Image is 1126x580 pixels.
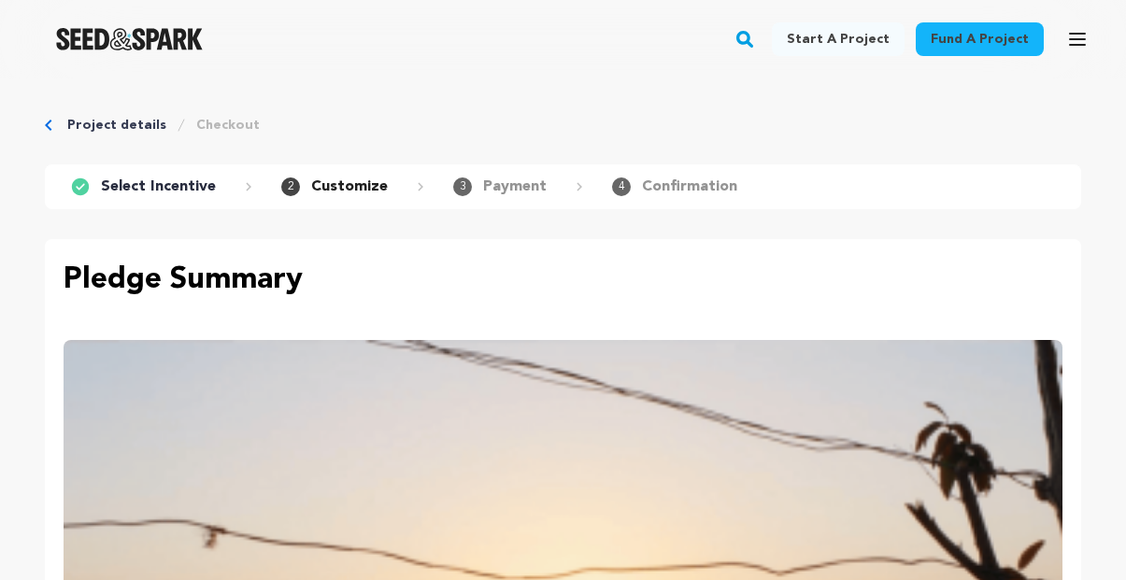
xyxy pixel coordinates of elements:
p: Payment [483,176,547,198]
img: Seed&Spark Logo Dark Mode [56,28,203,50]
a: Start a project [772,22,905,56]
div: Breadcrumb [45,116,1081,134]
p: Select Incentive [101,176,216,198]
p: Customize [311,176,388,198]
span: 3 [453,177,472,196]
a: Seed&Spark Homepage [56,28,203,50]
a: Project details [67,116,166,134]
p: Pledge Summary [64,258,1062,303]
a: Checkout [196,116,260,134]
span: 4 [612,177,631,196]
a: Fund a project [916,22,1044,56]
p: Confirmation [642,176,737,198]
span: 2 [281,177,300,196]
